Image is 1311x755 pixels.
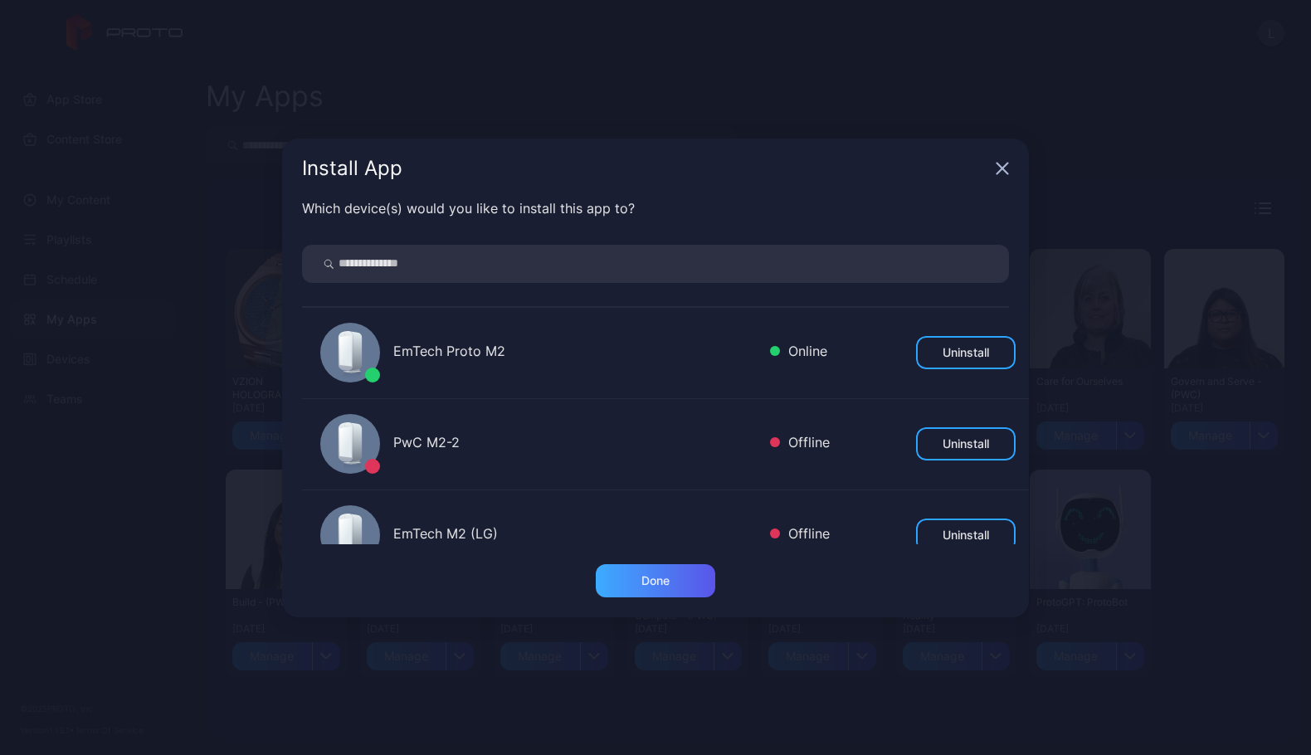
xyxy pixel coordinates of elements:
[916,336,1016,369] button: Uninstall
[916,519,1016,552] button: Uninstall
[943,528,989,542] div: Uninstall
[770,432,830,456] div: Offline
[943,437,989,451] div: Uninstall
[302,158,989,178] div: Install App
[302,198,1009,218] div: Which device(s) would you like to install this app to?
[641,574,670,587] div: Done
[393,341,757,365] div: EmTech Proto M2
[916,427,1016,460] button: Uninstall
[596,564,715,597] button: Done
[393,524,757,548] div: EmTech M2 (LG)
[393,432,757,456] div: PwC M2-2
[770,341,827,365] div: Online
[943,346,989,359] div: Uninstall
[770,524,830,548] div: Offline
